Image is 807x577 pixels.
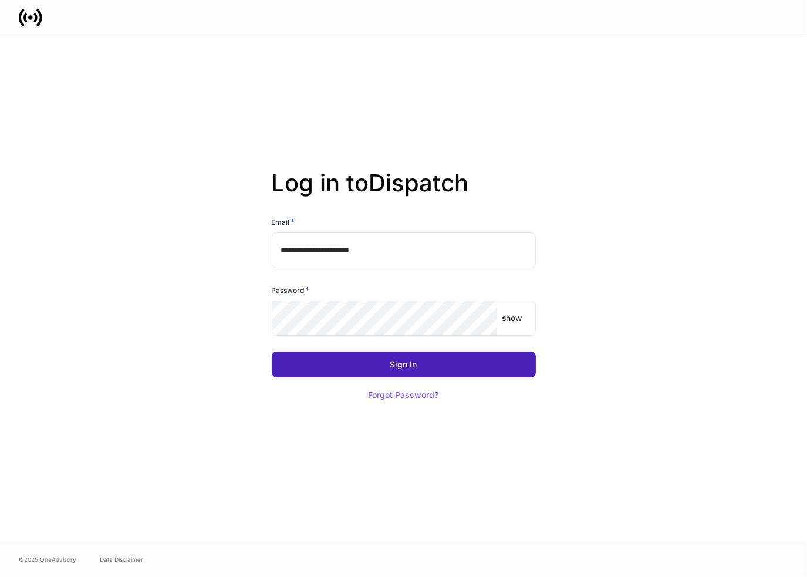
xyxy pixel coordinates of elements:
[19,555,76,564] span: © 2025 OneAdvisory
[272,216,295,228] h6: Email
[100,555,143,564] a: Data Disclaimer
[272,352,536,377] button: Sign In
[272,169,536,216] h2: Log in to Dispatch
[354,382,454,408] button: Forgot Password?
[502,312,522,324] p: show
[369,391,439,399] div: Forgot Password?
[272,284,310,296] h6: Password
[390,360,417,369] div: Sign In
